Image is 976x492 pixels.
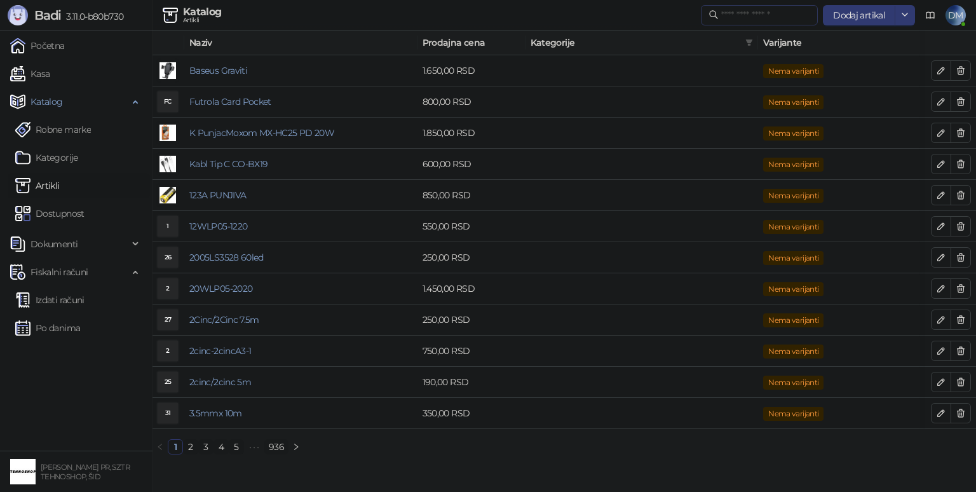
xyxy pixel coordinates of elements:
td: 20WLP05-2020 [184,273,417,304]
div: 25 [158,372,178,392]
td: 600,00 RSD [417,149,525,180]
a: 2Cinc/2Cinc 7.5m [189,314,259,325]
a: ArtikliArtikli [15,173,60,198]
a: Kasa [10,61,50,86]
th: Prodajna cena [417,31,525,55]
li: 3 [198,439,213,454]
a: Dokumentacija [920,5,940,25]
td: 2005LS3528 60led [184,242,417,273]
li: 5 [229,439,244,454]
td: 800,00 RSD [417,86,525,118]
li: 1 [168,439,183,454]
div: 2 [158,278,178,299]
a: Dostupnost [15,201,85,226]
a: Baseus Graviti [189,65,247,76]
a: 123A PUNJIVA [189,189,246,201]
span: 3.11.0-b80b730 [61,11,123,22]
td: 350,00 RSD [417,398,525,429]
a: Po danima [15,315,80,341]
span: Nema varijanti [763,158,823,172]
button: right [288,439,304,454]
span: Nema varijanti [763,313,823,327]
a: 2 [184,440,198,454]
a: Početna [10,33,65,58]
span: Nema varijanti [763,251,823,265]
td: K PunjacMoxom MX-HC25 PD 20W [184,118,417,149]
div: 27 [158,310,178,330]
button: left [152,439,168,454]
a: 2005LS3528 60led [189,252,264,263]
button: Dodaj artikal [823,5,895,25]
td: 3.5mmx 10m [184,398,417,429]
span: Nema varijanti [763,407,823,421]
img: Artikli [163,8,178,23]
td: Futrola Card Pocket [184,86,417,118]
li: 936 [264,439,288,454]
img: Logo [8,5,28,25]
td: 850,00 RSD [417,180,525,211]
a: Kabl Tip C CO-BX19 [189,158,268,170]
td: 2Cinc/2Cinc 7.5m [184,304,417,336]
span: Nema varijanti [763,126,823,140]
img: Artikli [15,178,30,193]
td: Kabl Tip C CO-BX19 [184,149,417,180]
a: Kategorije [15,145,78,170]
span: Nema varijanti [763,189,823,203]
span: Nema varijanti [763,64,823,78]
div: Artikli [183,17,222,24]
div: 2 [158,341,178,361]
div: 1 [158,216,178,236]
span: Nema varijanti [763,282,823,296]
li: Sledeća strana [288,439,304,454]
td: 2cinc/2cinc 5m [184,367,417,398]
a: 4 [214,440,228,454]
span: DM [945,5,966,25]
a: 1 [168,440,182,454]
a: Robne marke [15,117,91,142]
img: 64x64-companyLogo-68805acf-9e22-4a20-bcb3-9756868d3d19.jpeg [10,459,36,484]
a: K PunjacMoxom MX-HC25 PD 20W [189,127,334,139]
div: 31 [158,403,178,423]
small: [PERSON_NAME] PR, SZTR TEHNOSHOP, ŠID [41,463,130,481]
td: 1.450,00 RSD [417,273,525,304]
a: 3.5mmx 10m [189,407,242,419]
td: 123A PUNJIVA [184,180,417,211]
a: 2cinc-2cincA3-1 [189,345,251,357]
div: 26 [158,247,178,268]
span: Nema varijanti [763,345,823,359]
a: 5 [229,440,243,454]
span: filter [745,39,753,46]
td: 250,00 RSD [417,242,525,273]
li: 2 [183,439,198,454]
td: 1.850,00 RSD [417,118,525,149]
a: 12WLP05-1220 [189,221,247,232]
li: Prethodna strana [152,439,168,454]
span: Fiskalni računi [30,259,88,285]
span: filter [743,33,756,52]
td: 550,00 RSD [417,211,525,242]
a: 20WLP05-2020 [189,283,252,294]
td: 12WLP05-1220 [184,211,417,242]
a: 936 [265,440,288,454]
span: right [292,443,300,451]
span: Nema varijanti [763,95,823,109]
span: left [156,443,164,451]
li: Sledećih 5 Strana [244,439,264,454]
span: Nema varijanti [763,376,823,390]
a: 3 [199,440,213,454]
td: 250,00 RSD [417,304,525,336]
td: Baseus Graviti [184,55,417,86]
a: 2cinc/2cinc 5m [189,376,251,388]
li: 4 [213,439,229,454]
span: Nema varijanti [763,220,823,234]
a: Futrola Card Pocket [189,96,271,107]
span: Badi [34,8,61,23]
span: ••• [244,439,264,454]
div: FC [158,92,178,112]
td: 190,00 RSD [417,367,525,398]
span: Dodaj artikal [833,10,885,21]
td: 750,00 RSD [417,336,525,367]
span: Katalog [30,89,63,114]
td: 2cinc-2cincA3-1 [184,336,417,367]
th: Naziv [184,31,417,55]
